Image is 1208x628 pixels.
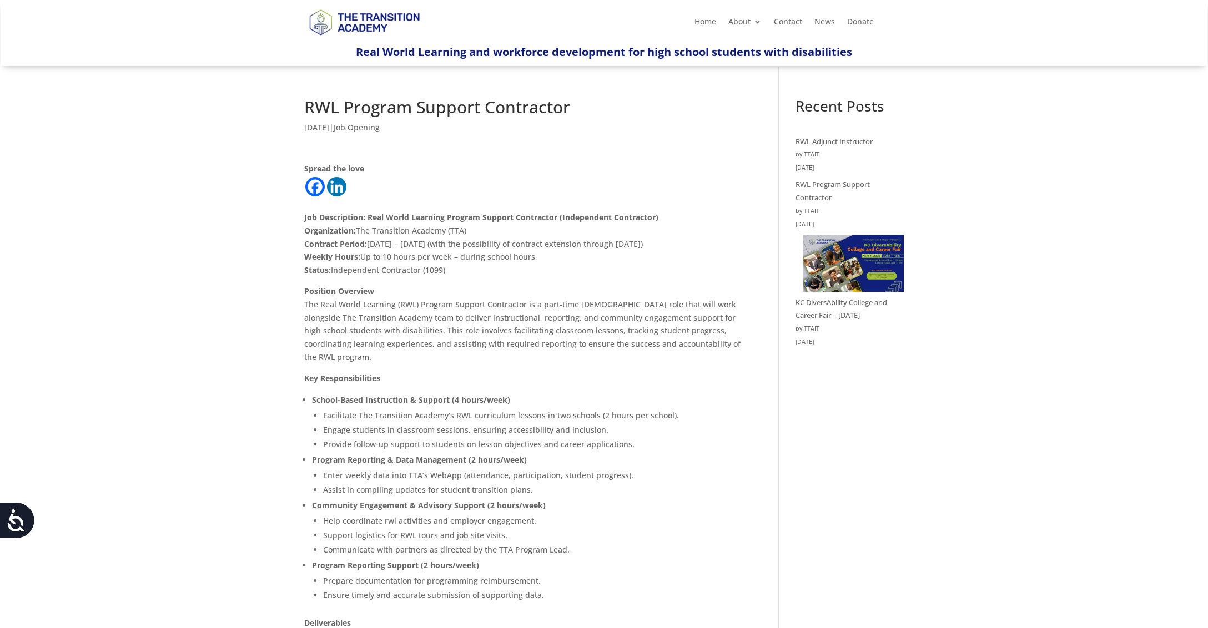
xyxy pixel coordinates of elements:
[796,218,904,231] time: [DATE]
[312,454,527,465] strong: Program Reporting & Data Management (2 hours/week)
[694,18,716,30] a: Home
[796,179,870,202] a: RWL Program Support Contractor
[304,617,351,628] strong: Deliverables
[323,528,746,543] li: Support logistics for RWL tours and job site visits.
[304,251,360,262] strong: Weekly Hours:
[847,18,874,30] a: Donate
[728,18,762,30] a: About
[304,239,367,249] strong: Contract Period:
[323,408,746,423] li: Facilitate The Transition Academy’s RWL curriculum lessons in two schools (2 hours per school).
[305,177,325,196] a: Facebook
[323,543,746,557] li: Communicate with partners as directed by the TTA Program Lead.
[334,122,380,133] a: Job Opening
[323,437,746,452] li: Provide follow-up support to students on lesson objectives and career applications.
[312,560,479,570] strong: Program Reporting Support (2 hours/week)
[796,136,873,146] a: RWL Adjunct Instructor
[323,423,746,437] li: Engage students in classroom sessions, ensuring accessibility and inclusion.
[304,162,746,175] div: Spread the love
[327,177,346,196] a: Linkedin
[304,286,374,296] strong: Position Overview
[323,574,746,588] li: Prepare documentation for programming reimbursement.
[304,122,329,133] span: [DATE]
[796,297,887,321] a: KC DiversAbility College and Career Fair – [DATE]
[312,500,546,510] strong: Community Engagement & Advisory Support (2 hours/week)
[304,99,746,121] h1: RWL Program Support Contractor
[304,197,746,285] p: The Transition Academy (TTA) [DATE] – [DATE] (with the possibility of contract extension through ...
[796,205,904,218] div: by TTAIT
[323,588,746,602] li: Ensure timely and accurate submission of supporting data.
[814,18,835,30] a: News
[796,148,904,161] div: by TTAIT
[323,483,746,497] li: Assist in compiling updates for student transition plans.
[323,514,746,528] li: Help coordinate rwl activities and employer engagement.
[304,285,746,372] p: The Real World Learning (RWL) Program Support Contractor is a part-time [DEMOGRAPHIC_DATA] role t...
[304,121,746,143] p: |
[312,394,510,405] strong: School-Based Instruction & Support (4 hours/week)
[304,33,424,44] a: Logo-Noticias
[323,468,746,483] li: Enter weekly data into TTA’s WebApp (attendance, participation, student progress).
[304,373,380,383] strong: Key Responsibilities
[304,2,424,42] img: TTA Brand_TTA Primary Logo_Horizontal_Light BG
[796,161,904,175] time: [DATE]
[304,265,331,275] strong: Status:
[774,18,802,30] a: Contact
[796,99,904,119] h2: Recent Posts
[796,336,904,349] time: [DATE]
[796,322,904,336] div: by TTAIT
[356,44,852,59] span: Real World Learning and workforce development for high school students with disabilities
[304,212,658,236] strong: Job Description: Real World Learning Program Support Contractor (Independent Contractor) Organiza...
